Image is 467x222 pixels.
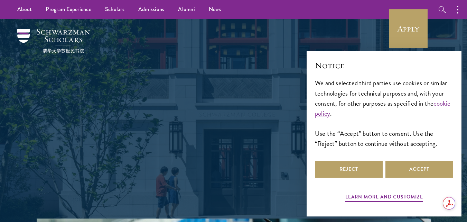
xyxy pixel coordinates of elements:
a: cookie policy [315,98,451,118]
a: Apply [389,9,428,48]
div: We and selected third parties use cookies or similar technologies for technical purposes and, wit... [315,78,453,148]
button: Reject [315,161,383,178]
button: Learn more and customize [345,193,423,203]
img: Schwarzman Scholars [17,29,90,53]
h2: Notice [315,60,453,71]
button: Accept [385,161,453,178]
